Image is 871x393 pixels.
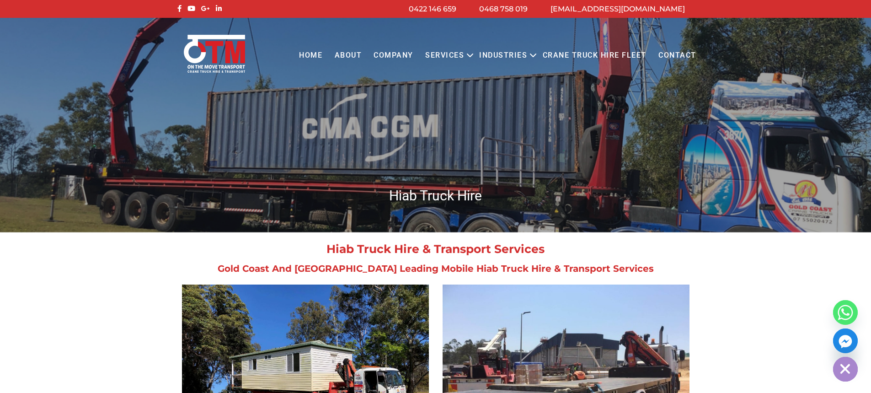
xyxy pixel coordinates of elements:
[419,43,470,68] a: Services
[175,187,696,205] h1: Hiab Truck Hire
[328,43,368,68] a: About
[182,34,247,74] img: Otmtransport
[409,5,456,13] a: 0422 146 659
[536,43,652,68] a: Crane Truck Hire Fleet
[368,43,419,68] a: COMPANY
[550,5,685,13] a: [EMAIL_ADDRESS][DOMAIN_NAME]
[833,300,858,325] a: Whatsapp
[473,43,533,68] a: Industries
[833,328,858,353] a: Facebook_Messenger
[652,43,702,68] a: Contact
[175,264,696,273] h2: Gold Coast And [GEOGRAPHIC_DATA] Leading Mobile Hiab Truck Hire & Transport Services
[479,5,528,13] a: 0468 758 019
[293,43,328,68] a: Home
[175,243,696,255] h2: Hiab Truck Hire & Transport Services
